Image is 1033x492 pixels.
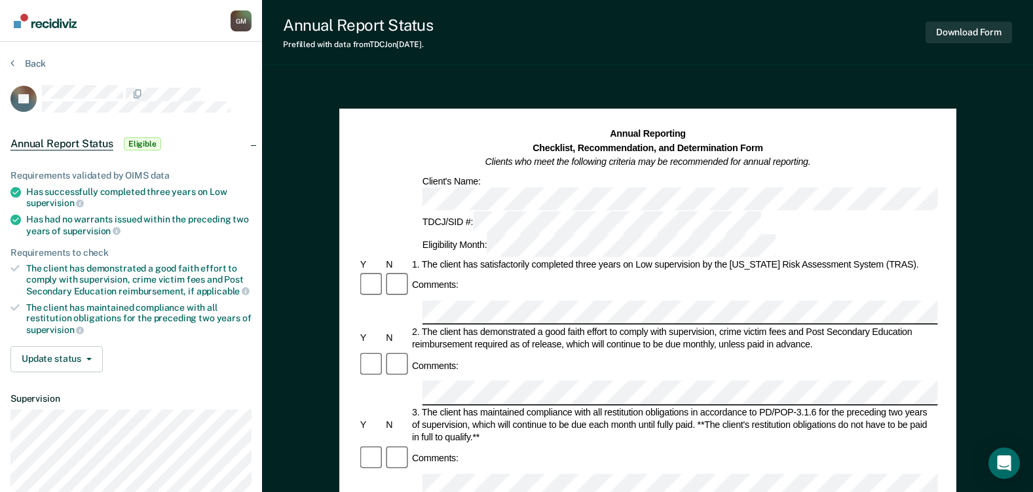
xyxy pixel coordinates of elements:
span: Eligible [124,137,161,150]
div: Open Intercom Messenger [988,448,1020,479]
img: Recidiviz [14,14,77,28]
span: supervision [26,198,84,208]
strong: Annual Reporting [610,128,686,139]
div: 1. The client has satisfactorily completed three years on Low supervision by the [US_STATE] Risk ... [410,258,938,271]
div: Eligibility Month: [420,234,777,257]
div: TDCJ/SID #: [420,211,763,234]
div: Has successfully completed three years on Low [26,186,252,209]
div: Comments: [410,452,460,465]
strong: Checklist, Recommendation, and Determination Form [533,143,763,153]
span: Annual Report Status [10,137,113,150]
div: Annual Report Status [283,16,433,35]
div: The client has maintained compliance with all restitution obligations for the preceding two years of [26,302,252,336]
div: 2. The client has demonstrated a good faith effort to comply with supervision, crime victim fees ... [410,326,938,351]
div: N [384,419,410,431]
button: Profile dropdown button [231,10,252,31]
button: Update status [10,346,103,372]
div: N [384,332,410,345]
dt: Supervision [10,393,252,404]
button: Download Form [926,22,1012,43]
div: Y [358,419,384,431]
div: 3. The client has maintained compliance with all restitution obligations in accordance to PD/POP-... [410,406,938,444]
div: N [384,258,410,271]
div: The client has demonstrated a good faith effort to comply with supervision, crime victim fees and... [26,263,252,296]
div: Y [358,258,384,271]
span: supervision [63,226,121,236]
em: Clients who meet the following criteria may be recommended for annual reporting. [485,156,810,167]
span: applicable [197,286,250,296]
div: Comments: [410,279,460,292]
div: Has had no warrants issued within the preceding two years of [26,214,252,236]
div: Y [358,332,384,345]
div: Prefilled with data from TDCJ on [DATE] . [283,40,433,49]
div: Requirements to check [10,247,252,258]
div: G M [231,10,252,31]
span: supervision [26,325,84,335]
button: Back [10,58,46,69]
div: Requirements validated by OIMS data [10,170,252,181]
div: Comments: [410,360,460,372]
